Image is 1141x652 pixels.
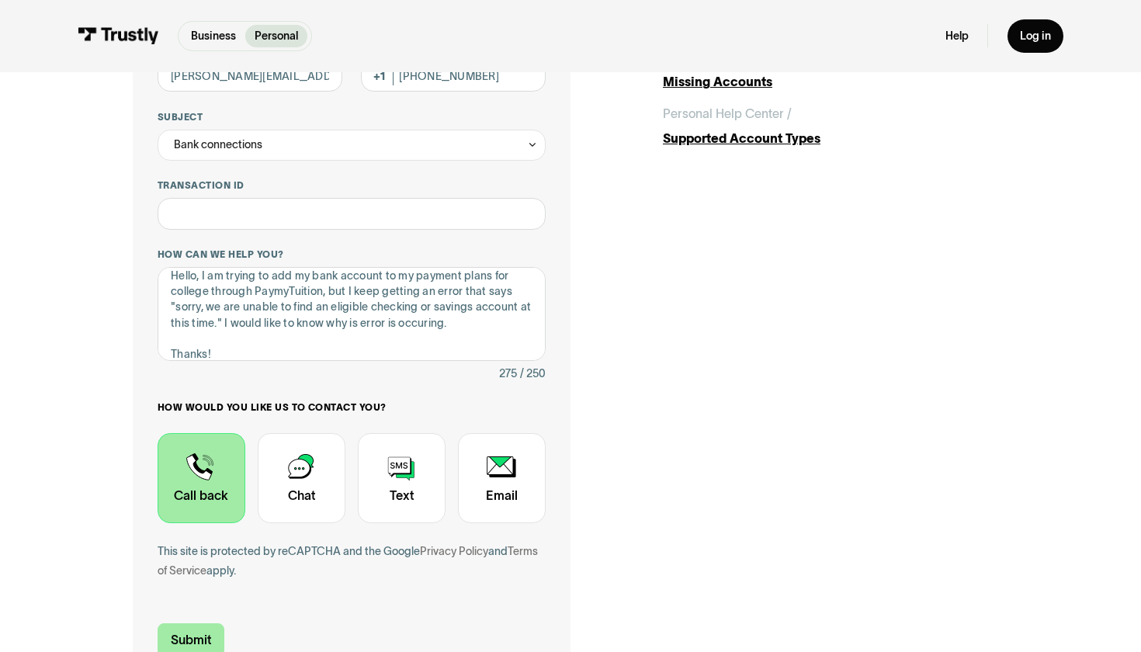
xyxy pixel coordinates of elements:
[663,129,1008,147] div: Supported Account Types
[158,179,546,192] label: Transaction ID
[182,25,245,47] a: Business
[78,27,159,44] img: Trustly Logo
[520,364,546,383] div: / 250
[158,61,342,92] input: alex@mail.com
[158,130,546,161] div: Bank connections
[158,401,546,414] label: How would you like us to contact you?
[158,542,546,579] div: This site is protected by reCAPTCHA and the Google and apply.
[499,364,517,383] div: 275
[158,545,538,576] a: Terms of Service
[158,248,546,261] label: How can we help you?
[158,111,546,123] label: Subject
[1007,19,1063,53] a: Log in
[174,135,262,154] div: Bank connections
[945,29,969,43] a: Help
[663,72,1008,91] div: Missing Accounts
[245,25,307,47] a: Personal
[361,61,546,92] input: (555) 555-5555
[663,104,1008,147] a: Personal Help Center /Supported Account Types
[663,104,792,123] div: Personal Help Center /
[191,28,236,44] p: Business
[420,545,488,557] a: Privacy Policy
[255,28,298,44] p: Personal
[1020,29,1051,43] div: Log in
